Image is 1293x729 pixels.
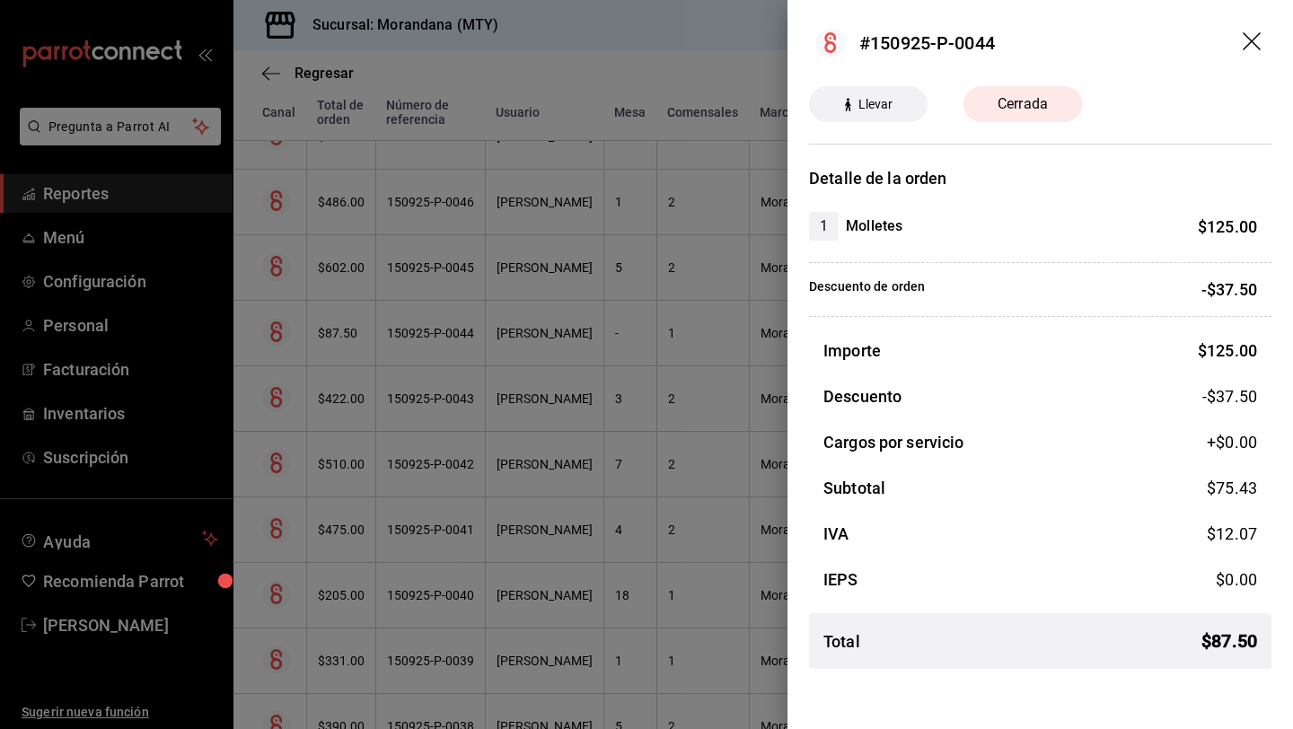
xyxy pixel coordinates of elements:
[809,215,839,237] span: 1
[987,93,1059,115] span: Cerrada
[809,166,1271,190] h3: Detalle de la orden
[1201,277,1257,302] p: -$37.50
[1198,341,1257,360] span: $ 125.00
[1207,430,1257,454] span: +$ 0.00
[1202,384,1257,408] span: -$37.50
[1207,479,1257,497] span: $ 75.43
[1216,570,1257,589] span: $ 0.00
[823,476,885,500] h3: Subtotal
[851,95,901,114] span: Llevar
[859,30,995,57] div: #150925-P-0044
[823,567,858,592] h3: IEPS
[823,338,881,363] h3: Importe
[1207,524,1257,543] span: $ 12.07
[823,430,964,454] h3: Cargos por servicio
[846,215,902,237] h4: Molletes
[809,277,925,302] p: Descuento de orden
[823,629,860,654] h3: Total
[823,384,902,408] h3: Descuento
[1243,32,1264,54] button: drag
[823,522,849,546] h3: IVA
[1201,628,1257,654] span: $ 87.50
[1198,217,1257,236] span: $ 125.00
